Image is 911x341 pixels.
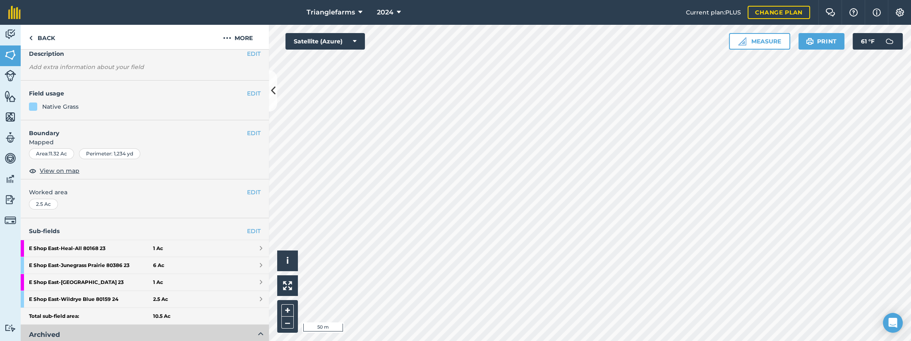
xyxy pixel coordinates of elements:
[29,291,153,308] strong: E Shop East - Wildrye Blue 80159 24
[5,193,16,206] img: svg+xml;base64,PD94bWwgdmVyc2lvbj0iMS4wIiBlbmNvZGluZz0idXRmLTgiPz4KPCEtLSBHZW5lcmF0b3I6IEFkb2JlIE...
[883,313,903,333] div: Open Intercom Messenger
[5,324,16,332] img: svg+xml;base64,PD94bWwgdmVyc2lvbj0iMS4wIiBlbmNvZGluZz0idXRmLTgiPz4KPCEtLSBHZW5lcmF0b3I6IEFkb2JlIE...
[21,240,269,257] a: E Shop East-Heal-All 80168 231 Ac
[849,8,858,17] img: A question mark icon
[853,33,903,50] button: 61 °F
[247,49,261,58] button: EDIT
[21,257,269,274] a: E Shop East-Junegrass Prairie 80386 236 Ac
[5,28,16,41] img: svg+xml;base64,PD94bWwgdmVyc2lvbj0iMS4wIiBlbmNvZGluZz0idXRmLTgiPz4KPCEtLSBHZW5lcmF0b3I6IEFkb2JlIE...
[247,227,261,236] a: EDIT
[29,63,144,71] em: Add extra information about your field
[5,173,16,185] img: svg+xml;base64,PD94bWwgdmVyc2lvbj0iMS4wIiBlbmNvZGluZz0idXRmLTgiPz4KPCEtLSBHZW5lcmF0b3I6IEFkb2JlIE...
[825,8,835,17] img: Two speech bubbles overlapping with the left bubble in the forefront
[29,49,261,58] h4: Description
[207,25,269,49] button: More
[29,188,261,197] span: Worked area
[861,33,875,50] span: 61 ° F
[153,313,170,320] strong: 10.5 Ac
[5,215,16,226] img: svg+xml;base64,PD94bWwgdmVyc2lvbj0iMS4wIiBlbmNvZGluZz0idXRmLTgiPz4KPCEtLSBHZW5lcmF0b3I6IEFkb2JlIE...
[29,257,153,274] strong: E Shop East - Junegrass Prairie 80386 23
[29,240,153,257] strong: E Shop East - Heal-All 80168 23
[748,6,810,19] a: Change plan
[738,37,746,45] img: Ruler icon
[223,33,231,43] img: svg+xml;base64,PHN2ZyB4bWxucz0iaHR0cDovL3d3dy53My5vcmcvMjAwMC9zdmciIHdpZHRoPSIyMCIgaGVpZ2h0PSIyNC...
[307,7,355,17] span: Trianglefarms
[29,148,74,159] div: Area : 11.32 Ac
[21,291,269,308] a: E Shop East-Wildrye Blue 80159 242.5 Ac
[247,89,261,98] button: EDIT
[153,262,164,269] strong: 6 Ac
[29,33,33,43] img: svg+xml;base64,PHN2ZyB4bWxucz0iaHR0cDovL3d3dy53My5vcmcvMjAwMC9zdmciIHdpZHRoPSI5IiBoZWlnaHQ9IjI0Ii...
[21,138,269,147] span: Mapped
[247,129,261,138] button: EDIT
[29,166,36,176] img: svg+xml;base64,PHN2ZyB4bWxucz0iaHR0cDovL3d3dy53My5vcmcvMjAwMC9zdmciIHdpZHRoPSIxOCIgaGVpZ2h0PSIyNC...
[5,49,16,61] img: svg+xml;base64,PHN2ZyB4bWxucz0iaHR0cDovL3d3dy53My5vcmcvMjAwMC9zdmciIHdpZHRoPSI1NiIgaGVpZ2h0PSI2MC...
[286,255,289,266] span: i
[873,7,881,17] img: svg+xml;base64,PHN2ZyB4bWxucz0iaHR0cDovL3d3dy53My5vcmcvMjAwMC9zdmciIHdpZHRoPSIxNyIgaGVpZ2h0PSIxNy...
[281,304,294,317] button: +
[79,148,140,159] div: Perimeter : 1,234 yd
[29,274,153,291] strong: E Shop East - [GEOGRAPHIC_DATA] 23
[153,296,168,303] strong: 2.5 Ac
[153,279,163,286] strong: 1 Ac
[40,166,79,175] span: View on map
[153,245,163,252] strong: 1 Ac
[247,188,261,197] button: EDIT
[285,33,365,50] button: Satellite (Azure)
[29,199,58,210] div: 2.5 Ac
[686,8,741,17] span: Current plan : PLUS
[29,89,247,98] h4: Field usage
[806,36,814,46] img: svg+xml;base64,PHN2ZyB4bWxucz0iaHR0cDovL3d3dy53My5vcmcvMjAwMC9zdmciIHdpZHRoPSIxOSIgaGVpZ2h0PSIyNC...
[277,250,298,271] button: i
[5,152,16,165] img: svg+xml;base64,PD94bWwgdmVyc2lvbj0iMS4wIiBlbmNvZGluZz0idXRmLTgiPz4KPCEtLSBHZW5lcmF0b3I6IEFkb2JlIE...
[798,33,845,50] button: Print
[5,90,16,103] img: svg+xml;base64,PHN2ZyB4bWxucz0iaHR0cDovL3d3dy53My5vcmcvMjAwMC9zdmciIHdpZHRoPSI1NiIgaGVpZ2h0PSI2MC...
[5,111,16,123] img: svg+xml;base64,PHN2ZyB4bWxucz0iaHR0cDovL3d3dy53My5vcmcvMjAwMC9zdmciIHdpZHRoPSI1NiIgaGVpZ2h0PSI2MC...
[281,317,294,329] button: –
[5,131,16,144] img: svg+xml;base64,PD94bWwgdmVyc2lvbj0iMS4wIiBlbmNvZGluZz0idXRmLTgiPz4KPCEtLSBHZW5lcmF0b3I6IEFkb2JlIE...
[29,313,153,320] strong: Total sub-field area:
[283,281,292,290] img: Four arrows, one pointing top left, one top right, one bottom right and the last bottom left
[21,227,269,236] h4: Sub-fields
[881,33,898,50] img: svg+xml;base64,PD94bWwgdmVyc2lvbj0iMS4wIiBlbmNvZGluZz0idXRmLTgiPz4KPCEtLSBHZW5lcmF0b3I6IEFkb2JlIE...
[8,6,21,19] img: fieldmargin Logo
[895,8,905,17] img: A cog icon
[21,274,269,291] a: E Shop East-[GEOGRAPHIC_DATA] 231 Ac
[377,7,393,17] span: 2024
[5,70,16,81] img: svg+xml;base64,PD94bWwgdmVyc2lvbj0iMS4wIiBlbmNvZGluZz0idXRmLTgiPz4KPCEtLSBHZW5lcmF0b3I6IEFkb2JlIE...
[729,33,790,50] button: Measure
[21,25,63,49] a: Back
[21,120,247,138] h4: Boundary
[42,102,79,111] div: Native Grass
[29,166,79,176] button: View on map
